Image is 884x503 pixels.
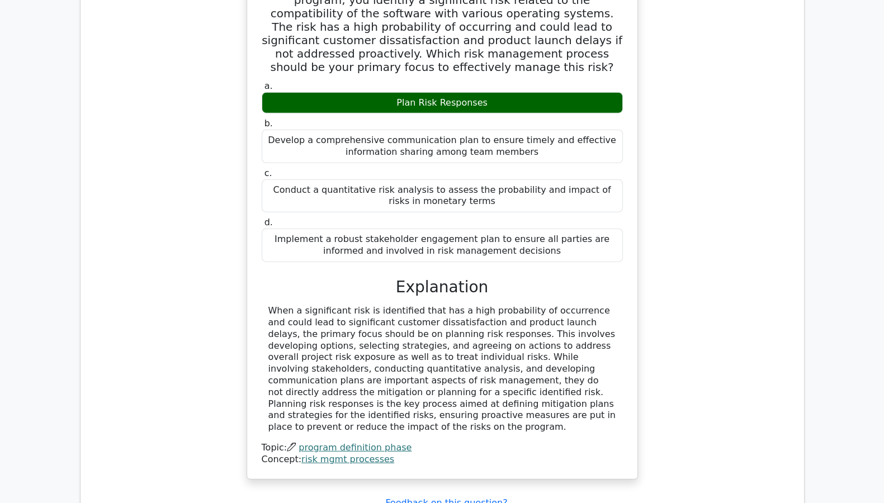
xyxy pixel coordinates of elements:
div: Develop a comprehensive communication plan to ensure timely and effective information sharing amo... [262,130,623,163]
a: program definition phase [299,442,412,453]
span: d. [264,217,273,227]
a: risk mgmt processes [301,454,394,464]
div: Plan Risk Responses [262,92,623,114]
div: Implement a robust stakeholder engagement plan to ensure all parties are informed and involved in... [262,229,623,262]
h3: Explanation [268,278,616,297]
span: a. [264,80,273,91]
span: c. [264,168,272,178]
div: When a significant risk is identified that has a high probability of occurrence and could lead to... [268,305,616,433]
span: b. [264,118,273,129]
div: Concept: [262,454,623,466]
div: Topic: [262,442,623,454]
div: Conduct a quantitative risk analysis to assess the probability and impact of risks in monetary terms [262,179,623,213]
